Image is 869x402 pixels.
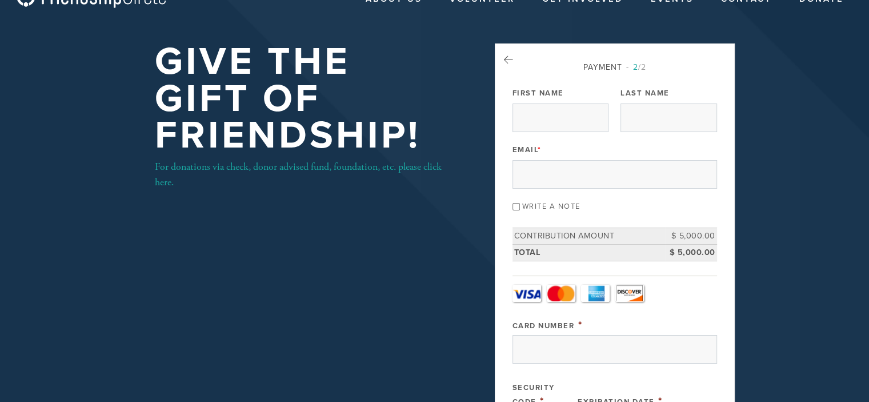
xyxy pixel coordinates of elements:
[615,285,644,302] a: Discover
[633,62,638,72] span: 2
[538,145,542,154] span: This field is required.
[666,244,717,261] td: $ 5,000.00
[512,145,542,155] label: Email
[512,61,717,73] div: Payment
[512,321,575,331] label: Card Number
[512,228,666,245] td: Contribution Amount
[512,244,666,261] td: Total
[512,88,564,98] label: First Name
[620,88,670,98] label: Last Name
[666,228,717,245] td: $ 5,000.00
[512,285,541,302] a: Visa
[578,319,583,331] span: This field is required.
[522,202,580,211] label: Write a note
[547,285,575,302] a: MasterCard
[626,62,646,72] span: /2
[581,285,610,302] a: Amex
[155,160,442,189] a: For donations via check, donor advised fund, foundation, etc. please click here.
[155,43,458,154] h1: Give the Gift of Friendship!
